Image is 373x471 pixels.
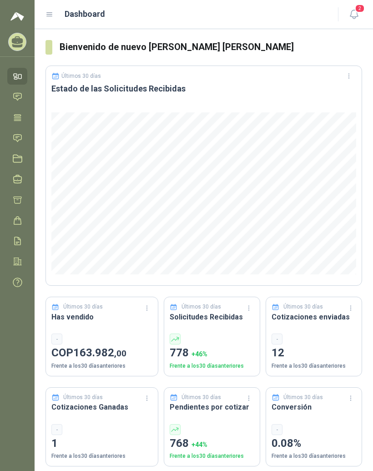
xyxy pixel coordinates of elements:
[51,435,152,452] p: 1
[170,435,254,452] p: 768
[272,435,356,452] p: 0.08%
[272,452,356,461] p: Frente a los 30 días anteriores
[63,393,103,402] p: Últimos 30 días
[181,303,221,311] p: Últimos 30 días
[192,441,207,448] span: + 44 %
[51,311,152,323] h3: Has vendido
[346,6,362,23] button: 2
[283,393,323,402] p: Últimos 30 días
[51,401,152,413] h3: Cotizaciones Ganadas
[272,424,282,435] div: -
[272,401,356,413] h3: Conversión
[181,393,221,402] p: Últimos 30 días
[10,11,24,22] img: Logo peakr
[170,344,254,362] p: 778
[61,73,101,79] p: Últimos 30 días
[114,348,126,359] span: ,00
[170,311,254,323] h3: Solicitudes Recibidas
[63,303,103,311] p: Últimos 30 días
[60,40,362,54] h3: Bienvenido de nuevo [PERSON_NAME] [PERSON_NAME]
[170,362,254,370] p: Frente a los 30 días anteriores
[272,311,356,323] h3: Cotizaciones enviadas
[272,344,356,362] p: 12
[65,8,105,20] h1: Dashboard
[355,4,365,13] span: 2
[51,83,356,94] h3: Estado de las Solicitudes Recibidas
[51,334,62,344] div: -
[51,362,152,370] p: Frente a los 30 días anteriores
[73,346,126,359] span: 163.982
[51,452,152,461] p: Frente a los 30 días anteriores
[272,334,282,344] div: -
[170,401,254,413] h3: Pendientes por cotizar
[283,303,323,311] p: Últimos 30 días
[51,344,152,362] p: COP
[51,424,62,435] div: -
[170,452,254,461] p: Frente a los 30 días anteriores
[192,350,207,358] span: + 46 %
[272,362,356,370] p: Frente a los 30 días anteriores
